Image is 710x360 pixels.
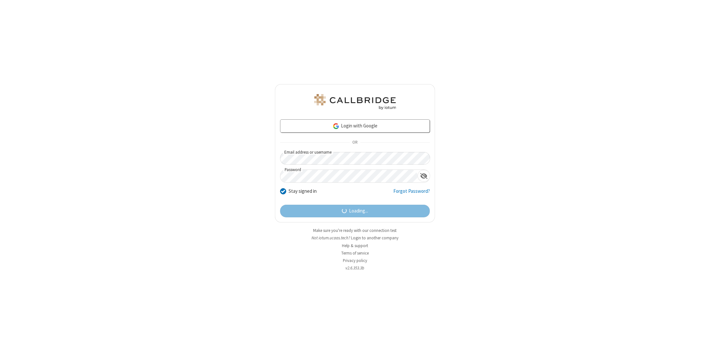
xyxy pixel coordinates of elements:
a: Make sure you're ready with our connection test [313,228,397,233]
label: Stay signed in [289,188,317,195]
a: Forgot Password? [393,188,430,200]
button: Login to another company [351,235,399,241]
li: v2.6.353.3b [275,265,435,271]
div: Show password [418,170,430,182]
a: Privacy policy [343,258,367,263]
input: Email address or username [280,152,430,165]
iframe: Chat [694,343,705,355]
a: Terms of service [341,250,369,256]
a: Help & support [342,243,368,248]
li: Not iotum.​ucaas.​tech? [275,235,435,241]
span: Loading... [349,207,368,215]
span: OR [350,138,360,147]
button: Loading... [280,205,430,218]
a: Login with Google [280,119,430,132]
input: Password [280,170,418,182]
img: google-icon.png [333,123,340,130]
img: iotum.​ucaas.​tech [313,94,397,110]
